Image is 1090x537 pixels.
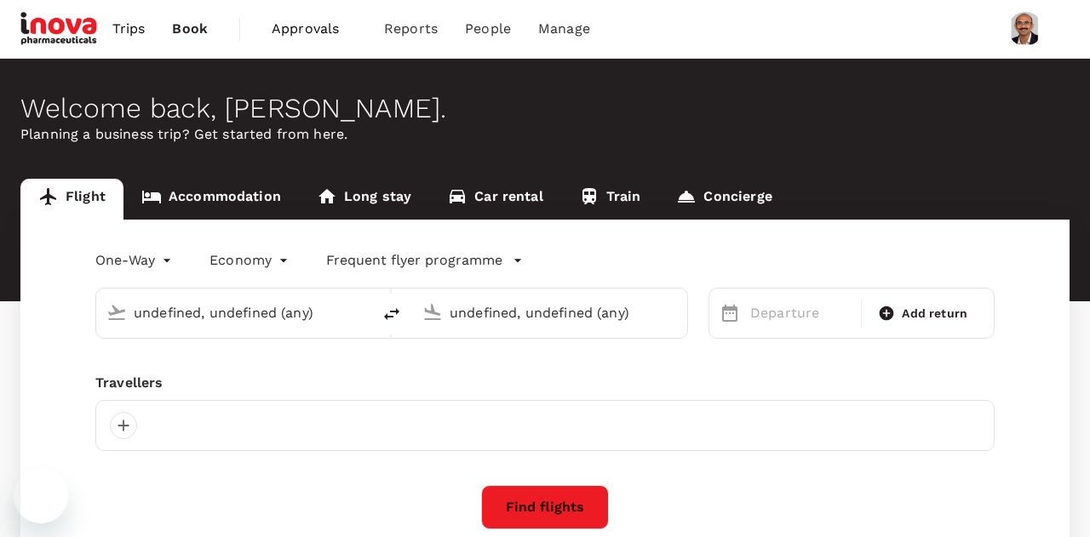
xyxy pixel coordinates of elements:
img: Balasubramanya Balasubramanya [1008,12,1042,46]
iframe: Button to launch messaging window [14,469,68,523]
a: Train [561,179,659,220]
p: Frequent flyer programme [326,250,502,271]
span: Manage [538,19,590,39]
a: Car rental [429,179,561,220]
button: Open [359,311,363,314]
a: Concierge [658,179,789,220]
div: Travellers [95,373,995,393]
a: Long stay [299,179,429,220]
span: Reports [384,19,438,39]
button: delete [371,294,412,334]
div: Economy [209,247,292,274]
span: People [465,19,511,39]
p: Planning a business trip? Get started from here. [20,124,1070,145]
button: Find flights [481,485,609,529]
a: Flight [20,179,123,220]
div: Welcome back , [PERSON_NAME] . [20,93,1070,124]
input: Depart from [134,300,336,326]
input: Going to [450,300,651,326]
button: Open [675,311,679,314]
a: Accommodation [123,179,299,220]
span: Add return [902,305,967,323]
span: Trips [112,19,146,39]
p: Departure [750,303,851,323]
span: Approvals [272,19,357,39]
div: One-Way [95,247,175,274]
button: Frequent flyer programme [326,250,523,271]
span: Book [172,19,208,39]
img: iNova Pharmaceuticals [20,10,99,48]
